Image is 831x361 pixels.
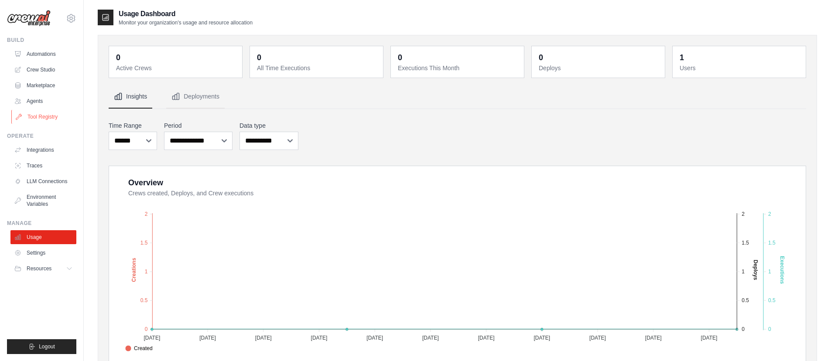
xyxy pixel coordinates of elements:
a: Integrations [10,143,76,157]
tspan: 2 [145,211,148,217]
div: 0 [398,51,402,64]
a: Tool Registry [11,110,77,124]
a: Crew Studio [10,63,76,77]
tspan: [DATE] [422,335,439,341]
a: Automations [10,47,76,61]
tspan: 0 [145,326,148,332]
label: Period [164,121,233,130]
div: 0 [257,51,261,64]
tspan: 0 [768,326,771,332]
tspan: 1 [768,269,771,275]
label: Time Range [109,121,157,130]
dt: All Time Executions [257,64,378,72]
tspan: 0.5 [742,297,749,303]
nav: Tabs [109,85,806,109]
tspan: [DATE] [645,335,662,341]
tspan: 1 [742,269,745,275]
a: Usage [10,230,76,244]
tspan: [DATE] [199,335,216,341]
div: Overview [128,177,163,189]
tspan: [DATE] [255,335,272,341]
tspan: [DATE] [589,335,606,341]
button: Insights [109,85,152,109]
tspan: 0.5 [140,297,148,303]
a: LLM Connections [10,174,76,188]
tspan: [DATE] [478,335,495,341]
div: 0 [116,51,120,64]
span: Resources [27,265,51,272]
a: Settings [10,246,76,260]
h2: Usage Dashboard [119,9,253,19]
tspan: [DATE] [533,335,550,341]
text: Executions [779,256,785,284]
img: Logo [7,10,51,27]
a: Environment Variables [10,190,76,211]
dt: Active Crews [116,64,237,72]
div: Build [7,37,76,44]
div: Manage [7,220,76,227]
label: Data type [239,121,298,130]
button: Logout [7,339,76,354]
a: Marketplace [10,78,76,92]
span: Logout [39,343,55,350]
tspan: 1 [145,269,148,275]
button: Deployments [166,85,225,109]
tspan: [DATE] [311,335,328,341]
a: Traces [10,159,76,173]
tspan: 0.5 [768,297,776,303]
dt: Deploys [539,64,660,72]
tspan: 0 [742,326,745,332]
tspan: [DATE] [701,335,718,341]
tspan: 2 [742,211,745,217]
tspan: 2 [768,211,771,217]
text: Creations [131,258,137,282]
dt: Users [680,64,800,72]
text: Deploys [752,260,759,280]
tspan: [DATE] [366,335,383,341]
dt: Executions This Month [398,64,519,72]
div: 0 [539,51,543,64]
p: Monitor your organization's usage and resource allocation [119,19,253,26]
div: 1 [680,51,684,64]
tspan: 1.5 [140,240,148,246]
dt: Crews created, Deploys, and Crew executions [128,189,795,198]
button: Resources [10,262,76,276]
tspan: [DATE] [144,335,160,341]
span: Created [125,344,153,352]
div: Operate [7,133,76,140]
tspan: 1.5 [742,240,749,246]
a: Agents [10,94,76,108]
tspan: 1.5 [768,240,776,246]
